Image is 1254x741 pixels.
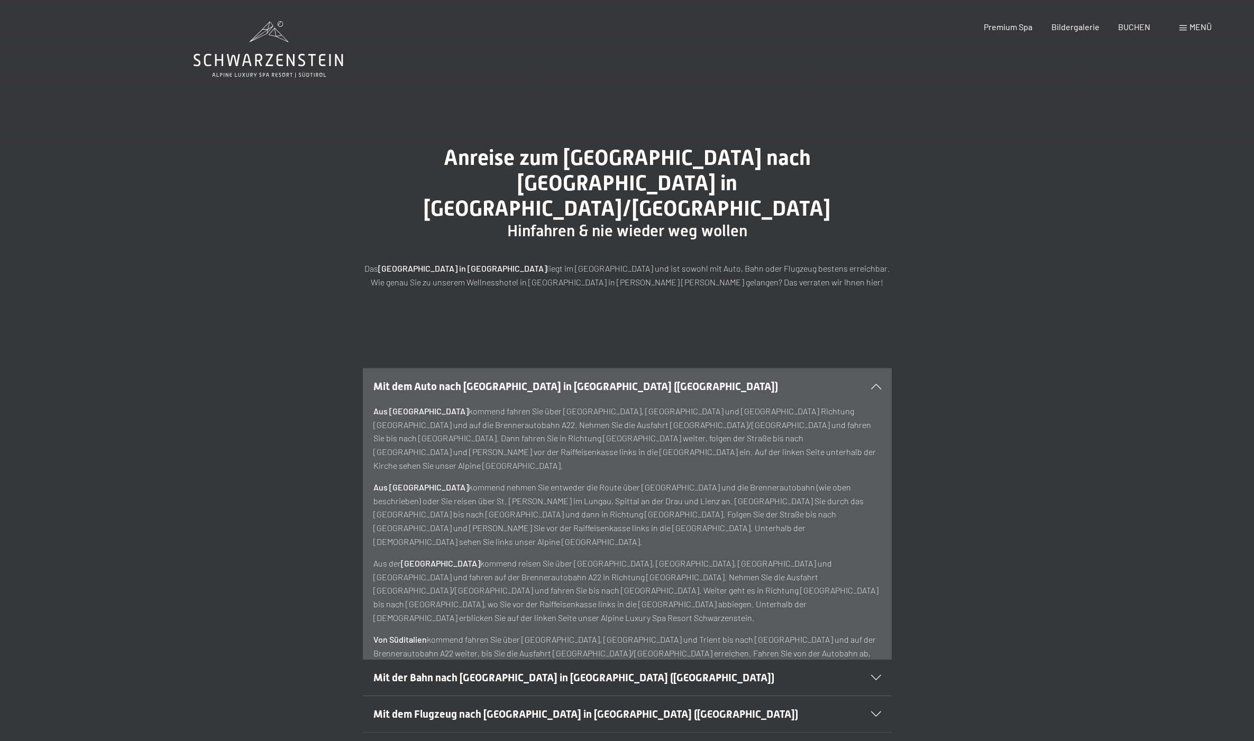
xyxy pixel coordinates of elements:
[363,262,892,289] p: Das liegt im [GEOGRAPHIC_DATA] und ist sowohl mit Auto, Bahn oder Flugzeug bestens erreichbar. Wi...
[373,480,881,548] p: kommend nehmen Sie entweder die Route über [GEOGRAPHIC_DATA] und die Brennerautobahn (wie oben be...
[373,380,778,393] span: Mit dem Auto nach [GEOGRAPHIC_DATA] in [GEOGRAPHIC_DATA] ([GEOGRAPHIC_DATA])
[373,406,469,416] strong: Aus [GEOGRAPHIC_DATA]
[378,263,547,273] strong: [GEOGRAPHIC_DATA] in [GEOGRAPHIC_DATA]
[373,404,881,472] p: kommend fahren Sie über [GEOGRAPHIC_DATA], [GEOGRAPHIC_DATA] und [GEOGRAPHIC_DATA] Richtung [GEOG...
[373,557,881,624] p: Aus der kommend reisen Sie über [GEOGRAPHIC_DATA], [GEOGRAPHIC_DATA], [GEOGRAPHIC_DATA] und [GEOG...
[373,708,798,720] span: Mit dem Flugzeug nach [GEOGRAPHIC_DATA] in [GEOGRAPHIC_DATA] ([GEOGRAPHIC_DATA])
[401,558,480,568] strong: [GEOGRAPHIC_DATA]
[1118,22,1150,32] a: BUCHEN
[507,221,747,240] span: Hinfahren & nie wieder weg wollen
[1189,22,1212,32] span: Menü
[1051,22,1100,32] a: Bildergalerie
[424,145,830,221] span: Anreise zum [GEOGRAPHIC_DATA] nach [GEOGRAPHIC_DATA] in [GEOGRAPHIC_DATA]/[GEOGRAPHIC_DATA]
[373,633,881,700] p: kommend fahren Sie über [GEOGRAPHIC_DATA], [GEOGRAPHIC_DATA] und Trient bis nach [GEOGRAPHIC_DATA...
[373,671,774,684] span: Mit der Bahn nach [GEOGRAPHIC_DATA] in [GEOGRAPHIC_DATA] ([GEOGRAPHIC_DATA])
[373,482,469,492] strong: Aus [GEOGRAPHIC_DATA]
[373,634,427,644] strong: Von Süditalien
[984,22,1032,32] a: Premium Spa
